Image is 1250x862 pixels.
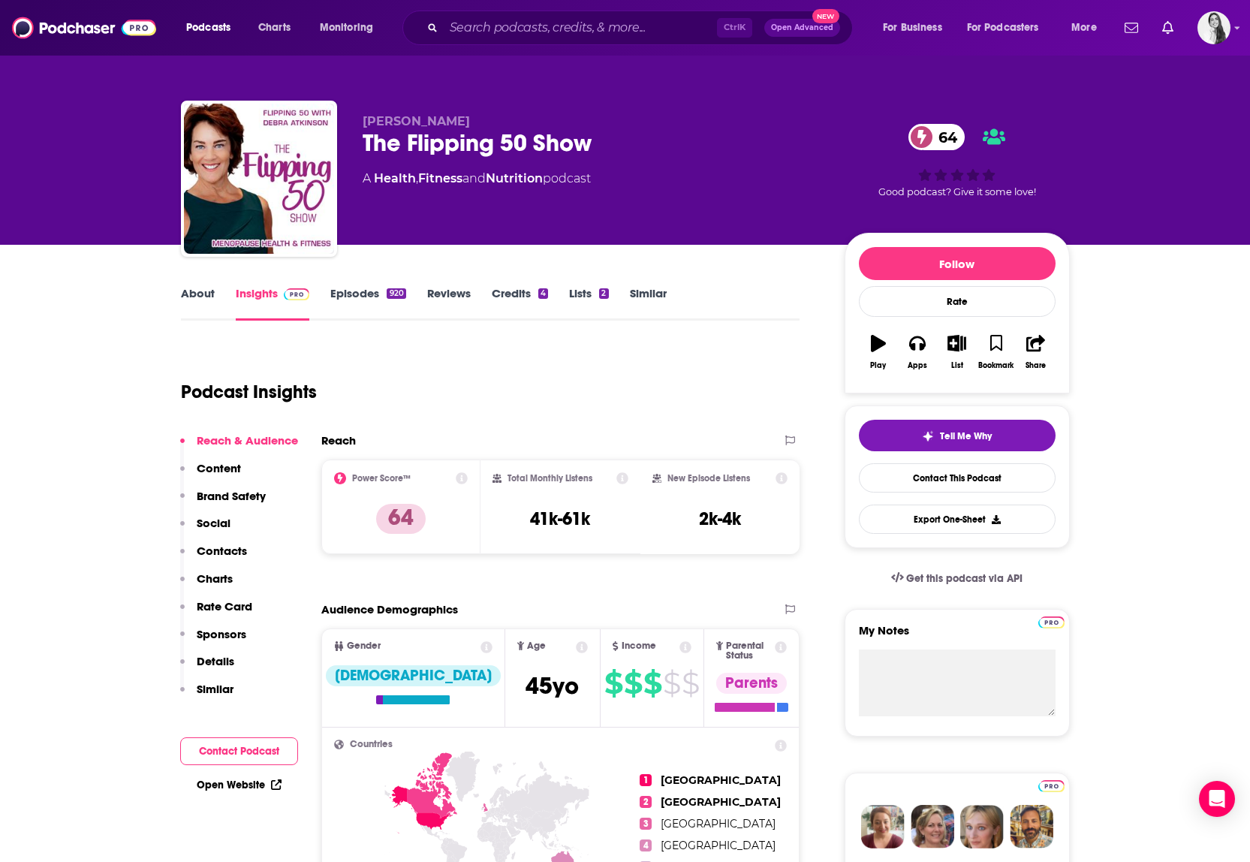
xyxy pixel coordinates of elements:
[320,17,373,38] span: Monitoring
[1197,11,1230,44] span: Logged in as justina19148
[661,817,776,830] span: [GEOGRAPHIC_DATA]
[1197,11,1230,44] button: Show profile menu
[197,461,241,475] p: Content
[180,433,298,461] button: Reach & Audience
[197,433,298,448] p: Reach & Audience
[870,361,886,370] div: Play
[624,671,642,695] span: $
[1038,780,1065,792] img: Podchaser Pro
[197,654,234,668] p: Details
[640,796,652,808] span: 2
[1016,325,1055,379] button: Share
[859,325,898,379] button: Play
[682,671,699,695] span: $
[197,544,247,558] p: Contacts
[859,505,1056,534] button: Export One-Sheet
[812,9,839,23] span: New
[330,286,405,321] a: Episodes920
[527,641,546,651] span: Age
[321,602,458,616] h2: Audience Demographics
[1071,17,1097,38] span: More
[374,171,416,185] a: Health
[180,544,247,571] button: Contacts
[180,737,298,765] button: Contact Podcast
[444,16,717,40] input: Search podcasts, credits, & more...
[878,186,1036,197] span: Good podcast? Give it some love!
[12,14,156,42] a: Podchaser - Follow, Share and Rate Podcasts
[181,286,215,321] a: About
[508,473,592,484] h2: Total Monthly Listens
[967,17,1039,38] span: For Podcasters
[599,288,608,299] div: 2
[911,805,954,848] img: Barbara Profile
[883,17,942,38] span: For Business
[538,288,548,299] div: 4
[1038,614,1065,628] a: Pro website
[197,571,233,586] p: Charts
[309,16,393,40] button: open menu
[1026,361,1046,370] div: Share
[180,599,252,627] button: Rate Card
[417,11,867,45] div: Search podcasts, credits, & more...
[184,104,334,254] img: The Flipping 50 Show
[181,381,317,403] h1: Podcast Insights
[387,288,405,299] div: 920
[376,504,426,534] p: 64
[569,286,608,321] a: Lists2
[859,420,1056,451] button: tell me why sparkleTell Me Why
[284,288,310,300] img: Podchaser Pro
[640,818,652,830] span: 3
[1038,616,1065,628] img: Podchaser Pro
[347,641,381,651] span: Gender
[326,665,501,686] div: [DEMOGRAPHIC_DATA]
[180,461,241,489] button: Content
[248,16,300,40] a: Charts
[859,463,1056,493] a: Contact This Podcast
[236,286,310,321] a: InsightsPodchaser Pro
[771,24,833,32] span: Open Advanced
[176,16,250,40] button: open menu
[923,124,965,150] span: 64
[906,572,1023,585] span: Get this podcast via API
[859,623,1056,650] label: My Notes
[622,641,656,651] span: Income
[416,171,418,185] span: ,
[197,627,246,641] p: Sponsors
[180,682,233,710] button: Similar
[197,779,282,791] a: Open Website
[940,430,992,442] span: Tell Me Why
[951,361,963,370] div: List
[418,171,462,185] a: Fitness
[486,171,543,185] a: Nutrition
[872,16,961,40] button: open menu
[699,508,741,530] h3: 2k-4k
[363,114,470,128] span: [PERSON_NAME]
[978,361,1014,370] div: Bookmark
[180,654,234,682] button: Details
[640,839,652,851] span: 4
[462,171,486,185] span: and
[726,641,773,661] span: Parental Status
[898,325,937,379] button: Apps
[352,473,411,484] h2: Power Score™
[197,682,233,696] p: Similar
[363,170,591,188] div: A podcast
[1061,16,1116,40] button: open menu
[321,433,356,448] h2: Reach
[258,17,291,38] span: Charts
[879,560,1035,597] a: Get this podcast via API
[908,124,965,150] a: 64
[661,839,776,852] span: [GEOGRAPHIC_DATA]
[180,571,233,599] button: Charts
[764,19,840,37] button: Open AdvancedNew
[643,671,661,695] span: $
[957,16,1061,40] button: open menu
[977,325,1016,379] button: Bookmark
[859,286,1056,317] div: Rate
[640,774,652,786] span: 1
[530,508,590,530] h3: 41k-61k
[716,673,787,694] div: Parents
[845,114,1070,207] div: 64Good podcast? Give it some love!
[630,286,667,321] a: Similar
[937,325,976,379] button: List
